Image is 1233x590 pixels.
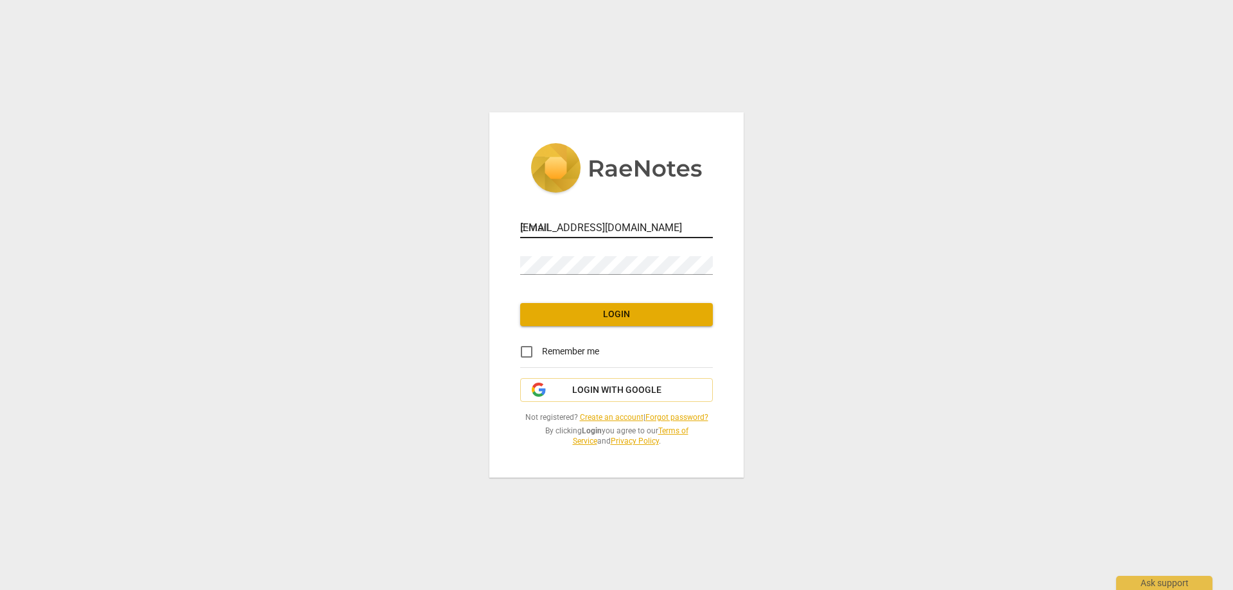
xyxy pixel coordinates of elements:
[520,303,713,326] button: Login
[645,413,708,422] a: Forgot password?
[542,345,599,358] span: Remember me
[582,426,602,435] b: Login
[530,308,703,321] span: Login
[520,426,713,447] span: By clicking you agree to our and .
[520,412,713,423] span: Not registered? |
[530,143,703,196] img: 5ac2273c67554f335776073100b6d88f.svg
[611,437,659,446] a: Privacy Policy
[573,426,688,446] a: Terms of Service
[572,384,661,397] span: Login with Google
[1116,576,1212,590] div: Ask support
[520,378,713,403] button: Login with Google
[580,413,643,422] a: Create an account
